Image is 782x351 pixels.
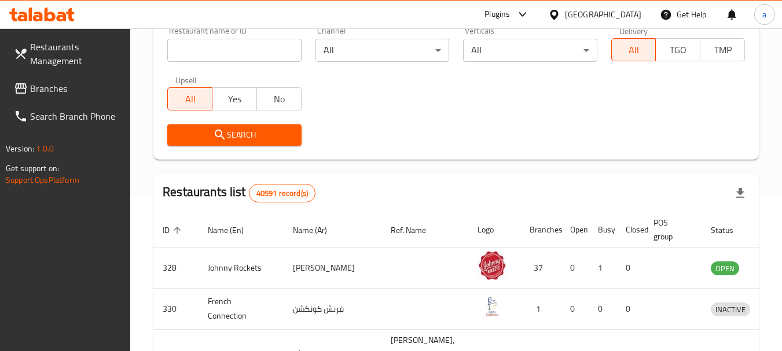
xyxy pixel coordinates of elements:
[711,262,739,275] span: OPEN
[217,91,252,108] span: Yes
[616,289,644,330] td: 0
[167,124,301,146] button: Search
[463,39,597,62] div: All
[561,289,589,330] td: 0
[167,39,301,62] input: Search for restaurant name or ID..
[5,33,131,75] a: Restaurants Management
[660,42,696,58] span: TGO
[36,141,54,156] span: 1.0.0
[561,247,589,289] td: 0
[655,38,700,61] button: TGO
[30,40,122,68] span: Restaurants Management
[619,27,648,35] label: Delivery
[700,38,745,61] button: TMP
[391,223,441,237] span: Ref. Name
[153,247,199,289] td: 328
[153,289,199,330] td: 330
[468,212,520,247] th: Logo
[163,183,315,202] h2: Restaurants list
[5,102,131,130] a: Search Branch Phone
[705,42,740,58] span: TMP
[520,247,561,289] td: 37
[284,289,381,330] td: فرنش كونكشن
[611,38,656,61] button: All
[478,251,506,280] img: Johnny Rockets
[616,42,652,58] span: All
[616,212,644,247] th: Closed
[256,87,302,110] button: No
[711,303,750,316] span: INACTIVE
[589,212,616,247] th: Busy
[6,161,59,176] span: Get support on:
[616,247,644,289] td: 0
[589,289,616,330] td: 0
[249,184,315,202] div: Total records count
[284,247,381,289] td: [PERSON_NAME]
[762,8,766,21] span: a
[212,87,257,110] button: Yes
[6,141,34,156] span: Version:
[520,212,561,247] th: Branches
[726,179,754,207] div: Export file
[177,128,292,142] span: Search
[5,75,131,102] a: Branches
[163,223,185,237] span: ID
[175,76,197,84] label: Upsell
[565,8,641,21] div: [GEOGRAPHIC_DATA]
[561,212,589,247] th: Open
[6,172,79,187] a: Support.OpsPlatform
[167,87,212,110] button: All
[249,188,315,199] span: 40591 record(s)
[711,223,748,237] span: Status
[208,223,259,237] span: Name (En)
[30,109,122,123] span: Search Branch Phone
[30,82,122,95] span: Branches
[484,8,510,21] div: Plugins
[262,91,297,108] span: No
[520,289,561,330] td: 1
[589,247,616,289] td: 1
[653,216,688,243] span: POS group
[293,223,342,237] span: Name (Ar)
[478,292,506,321] img: French Connection
[199,247,284,289] td: Johnny Rockets
[315,39,449,62] div: All
[172,91,208,108] span: All
[199,289,284,330] td: French Connection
